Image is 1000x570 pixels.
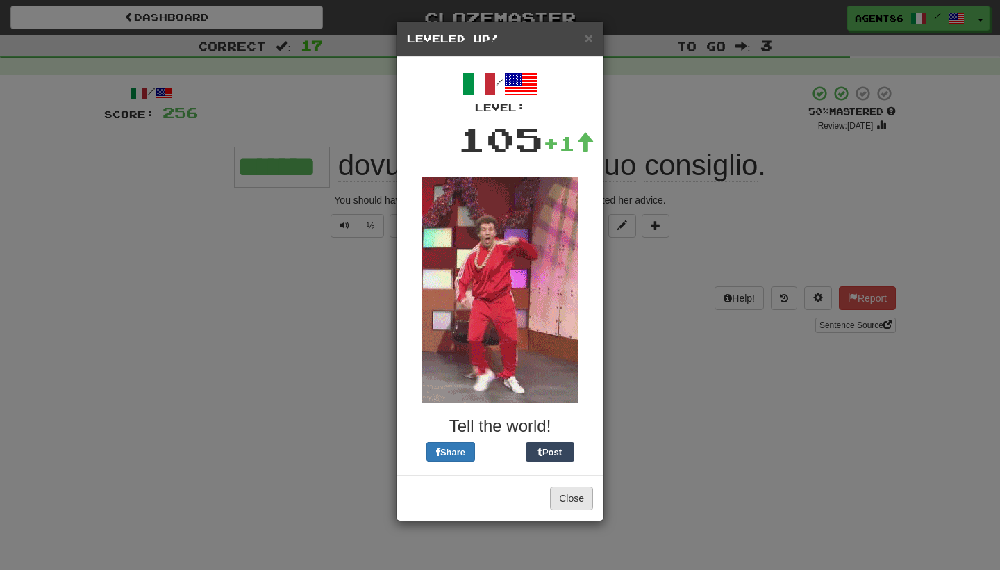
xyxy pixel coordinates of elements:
[475,442,526,462] iframe: X Post Button
[458,115,543,163] div: 105
[422,177,578,403] img: red-jumpsuit-0a91143f7507d151a8271621424c3ee7c84adcb3b18e0b5e75c121a86a6f61d6.gif
[585,31,593,45] button: Close
[407,32,593,46] h5: Leveled Up!
[407,101,593,115] div: Level:
[407,417,593,435] h3: Tell the world!
[550,487,593,510] button: Close
[585,30,593,46] span: ×
[526,442,574,462] button: Post
[407,67,593,115] div: /
[426,442,475,462] button: Share
[543,129,594,157] div: +1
